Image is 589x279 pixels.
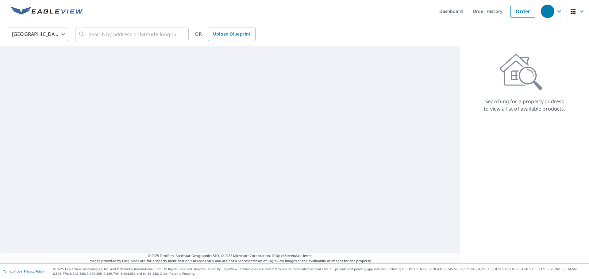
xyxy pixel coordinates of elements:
[213,30,250,38] span: Upload Blueprint
[89,26,176,43] input: Search by address or latitude-longitude
[275,253,301,258] a: OpenStreetMap
[8,26,69,43] div: [GEOGRAPHIC_DATA]
[302,253,313,258] a: Terms
[53,267,586,276] p: © 2025 Eagle View Technologies, Inc. and Pictometry International Corp. All Rights Reserved. Repo...
[208,28,255,41] a: Upload Blueprint
[483,98,566,112] p: Searching for a property address to view a list of available products.
[148,253,313,258] span: © 2025 TomTom, Earthstar Geographics SIO, © 2025 Microsoft Corporation, ©
[3,270,44,273] p: |
[3,269,22,273] a: Terms of Use
[195,28,256,41] div: OR
[24,269,44,273] a: Privacy Policy
[11,7,83,16] img: EV Logo
[510,5,535,18] a: Order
